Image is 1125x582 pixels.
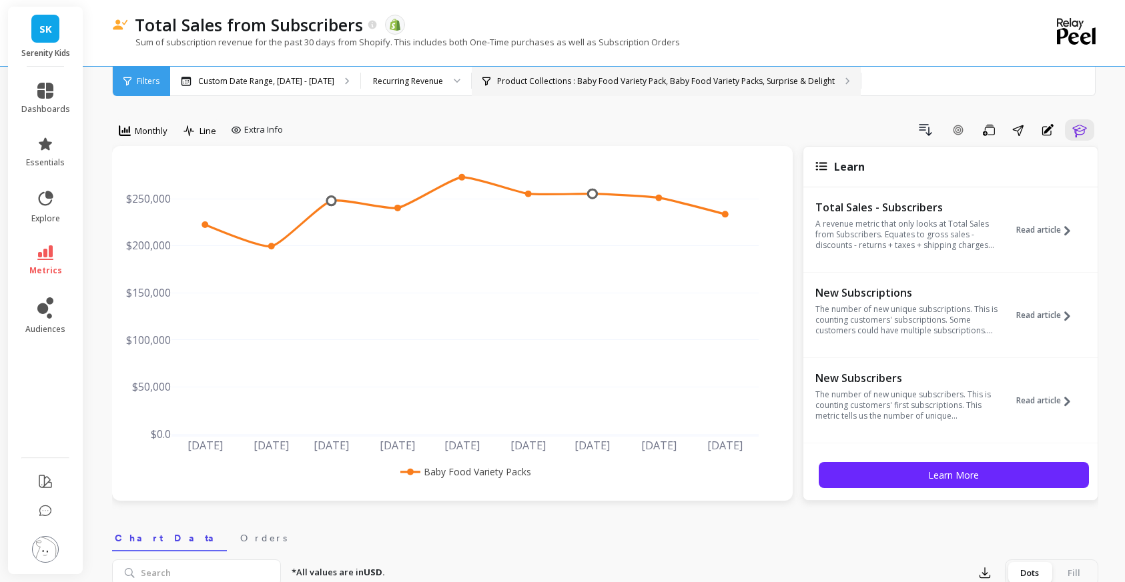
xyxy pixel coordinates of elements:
button: Read article [1016,285,1080,346]
button: Read article [1016,199,1080,261]
span: Learn [834,159,865,174]
p: New Subscriptions [815,286,999,299]
img: header icon [112,19,128,31]
span: Read article [1016,395,1061,406]
button: Read article [1016,370,1080,431]
span: essentials [26,157,65,168]
span: Read article [1016,310,1061,321]
p: The number of new unique subscriptions. This is counting customers' subscriptions. Some customers... [815,304,999,336]
nav: Tabs [112,521,1098,551]
p: A revenue metric that only looks at Total Sales from Subscribers. Equates to gross sales - discou... [815,219,999,251]
span: metrics [29,265,62,276]
p: Product Collections : Baby Food Variety Pack, Baby Food Variety Packs, Surprise & Delight [497,76,835,87]
p: Total Sales - Subscribers [815,201,999,214]
span: Learn More [928,469,979,481]
p: *All values are in [292,566,385,579]
button: Learn More [819,462,1089,488]
p: The number of new unique subscribers. This is counting customers' first subscriptions. This metri... [815,389,999,421]
span: dashboards [21,104,70,115]
img: api.shopify.svg [389,19,401,31]
span: Extra Info [244,123,283,137]
span: audiences [25,324,65,335]
p: Sum of subscription revenue for the past 30 days from Shopify. This includes both One-Time purcha... [112,36,680,48]
span: Orders [240,531,287,545]
img: profile picture [32,536,59,563]
span: SK [39,21,52,37]
span: Monthly [135,125,167,137]
span: explore [31,213,60,224]
span: Line [200,125,216,137]
span: Read article [1016,225,1061,235]
p: Custom Date Range, [DATE] - [DATE] [198,76,334,87]
div: Recurring Revenue [373,75,443,87]
p: Total Sales from Subscribers [135,13,363,36]
span: Chart Data [115,531,224,545]
strong: USD. [364,566,385,578]
span: Filters [137,76,159,87]
p: New Subscribers [815,371,999,385]
p: Serenity Kids [21,48,70,59]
